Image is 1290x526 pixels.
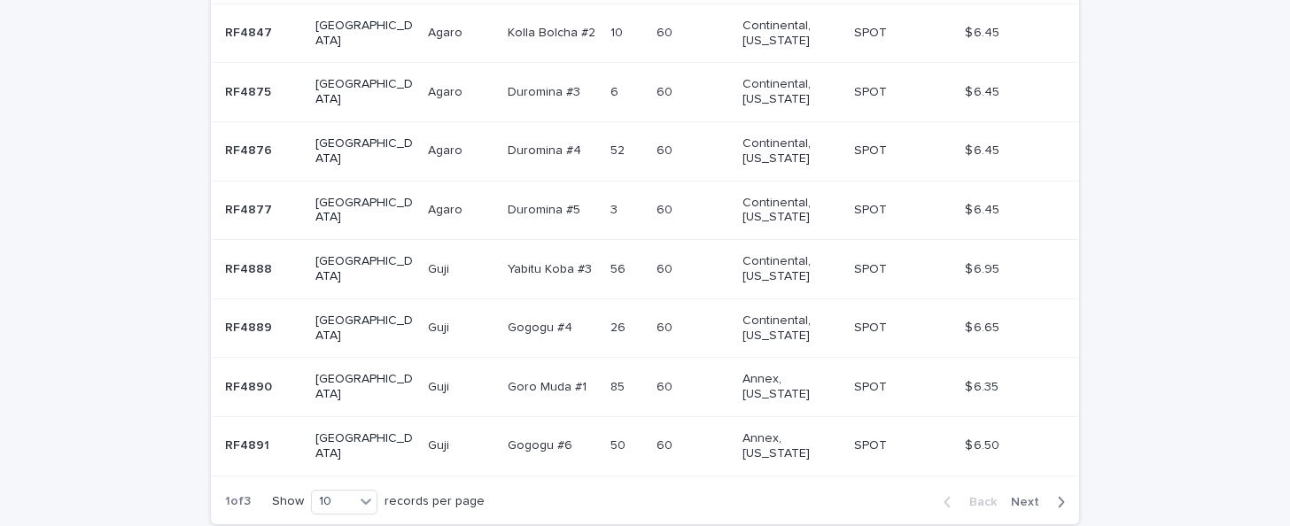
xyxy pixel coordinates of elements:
[225,317,276,336] p: RF4889
[610,317,629,336] p: 26
[508,140,585,159] p: Duromina #4
[225,199,276,218] p: RF4877
[657,140,676,159] p: 60
[315,254,414,284] p: [GEOGRAPHIC_DATA]
[965,22,1003,41] p: $ 6.45
[508,435,576,453] p: Gogogu #6
[428,140,466,159] p: Agaro
[929,494,1004,510] button: Back
[315,136,414,166] p: [GEOGRAPHIC_DATA]
[211,63,1079,122] tr: RF4875RF4875 [GEOGRAPHIC_DATA]AgaroAgaro Duromina #3Duromina #3 66 6060 Continental, [US_STATE] S...
[225,22,276,41] p: RF4847
[1011,496,1050,508] span: Next
[211,121,1079,181] tr: RF4876RF4876 [GEOGRAPHIC_DATA]AgaroAgaro Duromina #4Duromina #4 5252 6060 Continental, [US_STATE]...
[1004,494,1079,510] button: Next
[610,140,628,159] p: 52
[211,358,1079,417] tr: RF4890RF4890 [GEOGRAPHIC_DATA]GujiGuji Goro Muda #1Goro Muda #1 8585 6060 Annex, [US_STATE] SPOTS...
[965,376,1002,395] p: $ 6.35
[657,435,676,453] p: 60
[657,376,676,395] p: 60
[312,492,354,511] div: 10
[854,317,890,336] p: SPOT
[965,317,1003,336] p: $ 6.65
[272,494,304,509] p: Show
[965,81,1003,100] p: $ 6.45
[385,494,485,509] p: records per page
[854,199,890,218] p: SPOT
[211,480,265,523] p: 1 of 3
[610,259,629,277] p: 56
[428,81,466,100] p: Agaro
[854,259,890,277] p: SPOT
[657,259,676,277] p: 60
[508,376,590,395] p: Goro Muda #1
[428,259,453,277] p: Guji
[657,81,676,100] p: 60
[211,4,1079,63] tr: RF4847RF4847 [GEOGRAPHIC_DATA]AgaroAgaro Kolla Bolcha #2Kolla Bolcha #2 1010 6060 Continental, [U...
[211,298,1079,358] tr: RF4889RF4889 [GEOGRAPHIC_DATA]GujiGuji Gogogu #4Gogogu #4 2626 6060 Continental, [US_STATE] SPOTS...
[854,435,890,453] p: SPOT
[854,81,890,100] p: SPOT
[315,372,414,402] p: [GEOGRAPHIC_DATA]
[508,259,595,277] p: Yabitu Koba #3
[428,199,466,218] p: Agaro
[657,199,676,218] p: 60
[508,199,584,218] p: Duromina #5
[315,19,414,49] p: [GEOGRAPHIC_DATA]
[959,496,997,508] span: Back
[508,317,576,336] p: Gogogu #4
[965,259,1003,277] p: $ 6.95
[315,196,414,226] p: [GEOGRAPHIC_DATA]
[315,77,414,107] p: [GEOGRAPHIC_DATA]
[315,431,414,461] p: [GEOGRAPHIC_DATA]
[428,435,453,453] p: Guji
[508,22,599,41] p: Kolla Bolcha #2
[657,22,676,41] p: 60
[508,81,584,100] p: Duromina #3
[610,199,621,218] p: 3
[428,22,466,41] p: Agaro
[225,140,276,159] p: RF4876
[965,199,1003,218] p: $ 6.45
[610,22,626,41] p: 10
[225,435,273,453] p: RF4891
[610,435,629,453] p: 50
[610,376,628,395] p: 85
[225,259,276,277] p: RF4888
[965,140,1003,159] p: $ 6.45
[854,140,890,159] p: SPOT
[428,317,453,336] p: Guji
[211,240,1079,299] tr: RF4888RF4888 [GEOGRAPHIC_DATA]GujiGuji Yabitu Koba #3Yabitu Koba #3 5656 6060 Continental, [US_ST...
[610,81,622,100] p: 6
[211,181,1079,240] tr: RF4877RF4877 [GEOGRAPHIC_DATA]AgaroAgaro Duromina #5Duromina #5 33 6060 Continental, [US_STATE] S...
[315,313,414,344] p: [GEOGRAPHIC_DATA]
[225,376,276,395] p: RF4890
[854,22,890,41] p: SPOT
[854,376,890,395] p: SPOT
[428,376,453,395] p: Guji
[657,317,676,336] p: 60
[965,435,1003,453] p: $ 6.50
[211,416,1079,476] tr: RF4891RF4891 [GEOGRAPHIC_DATA]GujiGuji Gogogu #6Gogogu #6 5050 6060 Annex, [US_STATE] SPOTSPOT $ ...
[225,81,275,100] p: RF4875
